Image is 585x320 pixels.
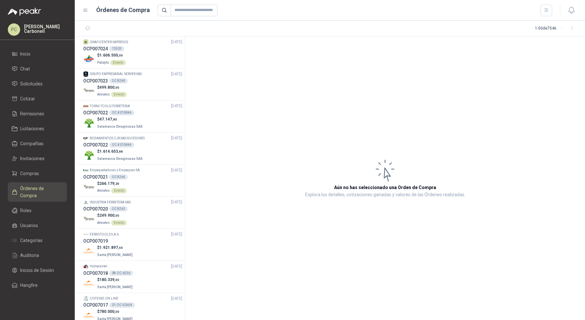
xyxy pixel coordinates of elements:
[83,199,182,226] a: Company LogoINDUSTRIA FERRETERA SAS[DATE] OCP007020OC 8263Company Logo$249.900,00AlmatecDirecto
[83,149,95,161] img: Company Logo
[99,309,119,314] span: 780.000
[90,136,145,141] p: RODAMIENTOS CJR SAS SUCESORES
[171,231,182,237] span: [DATE]
[99,149,123,154] span: 1.614.653
[8,122,67,135] a: Licitaciones
[83,117,95,129] img: Company Logo
[99,245,123,250] span: 1.921.897
[97,277,134,283] p: $
[83,278,95,289] img: Company Logo
[99,277,119,282] span: 180.339
[97,116,144,122] p: $
[111,220,127,225] div: Directo
[20,207,32,214] span: Roles
[83,231,182,258] a: Company LogoFERROTOOLS S.A.S.[DATE] OCP007019Company Logo$1.921.897,60Santa [PERSON_NAME]
[90,168,140,173] p: Empaquetaduras y Empaques SA
[8,108,67,120] a: Remisiones
[83,85,95,96] img: Company Logo
[83,167,182,194] a: Company LogoEmpaquetaduras y Empaques SA[DATE] OCP007021OC 8264Company Logo$266.179,20AlmatecDirecto
[118,54,123,57] span: ,00
[90,264,108,269] p: Homecenter
[83,232,88,237] img: Company Logo
[8,249,67,262] a: Auditoria
[171,199,182,205] span: [DATE]
[114,310,119,314] span: ,00
[8,152,67,165] a: Invitaciones
[20,50,31,58] span: Inicio
[20,267,54,274] span: Inicios de Sesión
[109,78,128,83] div: OC 8269
[83,135,182,162] a: Company LogoRODAMIENTOS CJR SAS SUCESORES[DATE] OCP007022OC # 015844Company Logo$1.614.653,88Sala...
[83,173,108,181] h3: OCP007021
[118,246,123,250] span: ,60
[8,137,67,150] a: Compañías
[8,264,67,276] a: Inicios de Sesión
[8,204,67,217] a: Roles
[8,23,20,36] div: PC
[97,189,110,192] span: Almatec
[99,117,117,122] span: 47.147
[97,245,134,251] p: $
[20,222,38,229] span: Usuarios
[97,157,143,160] span: Salamanca Oleaginosas SAS
[83,103,182,130] a: Company LogoTORNI-TOOLS FERRETERIA[DATE] OCP007022OC # 015844Company Logo$47.147,80Salamanca Olea...
[20,252,39,259] span: Auditoria
[8,234,67,247] a: Categorías
[97,253,133,257] span: Santa [PERSON_NAME]
[20,80,43,87] span: Solicitudes
[8,279,67,291] a: Hangfire
[90,104,130,109] p: TORNI-TOOLS FERRETERIA
[114,182,119,186] span: ,20
[171,263,182,270] span: [DATE]
[97,61,109,64] span: Patojito
[83,263,182,290] a: Company LogoHomecenter[DATE] OCP00701808-OC-6536Company Logo$180.339,00Santa [PERSON_NAME]
[8,182,67,202] a: Órdenes de Compra
[97,181,127,187] p: $
[20,95,35,102] span: Cotizar
[83,71,182,98] a: Company LogoGRUPO EMPRESARIAL SERVER SAS[DATE] OCP007023OC 8269Company Logo$499.800,00AlmatecDirecto
[20,282,38,289] span: Hangfire
[118,150,123,153] span: ,88
[114,278,119,282] span: ,00
[97,212,127,219] p: $
[109,271,133,276] div: 08-OC-6536
[83,237,108,245] h3: OCP007019
[90,296,118,301] p: COFEIND ON LINE
[99,85,119,90] span: 499.800
[111,92,127,97] div: Directo
[83,53,95,65] img: Company Logo
[171,296,182,302] span: [DATE]
[99,213,119,218] span: 249.900
[20,155,45,162] span: Invitaciones
[20,125,44,132] span: Licitaciones
[20,140,44,147] span: Compañías
[83,205,108,212] h3: OCP007020
[24,24,67,33] p: [PERSON_NAME] Carbonell
[83,182,95,193] img: Company Logo
[109,142,134,147] div: OC # 015844
[20,237,43,244] span: Categorías
[97,93,110,96] span: Almatec
[97,285,133,289] span: Santa [PERSON_NAME]
[83,109,108,116] h3: OCP007022
[109,110,134,115] div: OC # 015844
[83,104,88,109] img: Company Logo
[83,141,108,148] h3: OCP007022
[83,296,88,301] img: Company Logo
[8,48,67,60] a: Inicio
[90,71,142,77] p: GRUPO EMPRESARIAL SERVER SAS
[8,78,67,90] a: Solicitudes
[20,170,39,177] span: Compras
[535,23,577,34] div: 1 - 50 de 7546
[83,168,88,173] img: Company Logo
[83,77,108,84] h3: OCP007023
[96,6,150,15] h1: Órdenes de Compra
[97,148,144,155] p: $
[90,200,131,205] p: INDUSTRIA FERRETERA SAS
[83,301,108,309] h3: OCP007017
[171,103,182,109] span: [DATE]
[110,60,126,65] div: Directo
[83,264,88,269] img: Company Logo
[20,185,61,199] span: Órdenes de Compra
[97,125,143,128] span: Salamanca Oleaginosas SAS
